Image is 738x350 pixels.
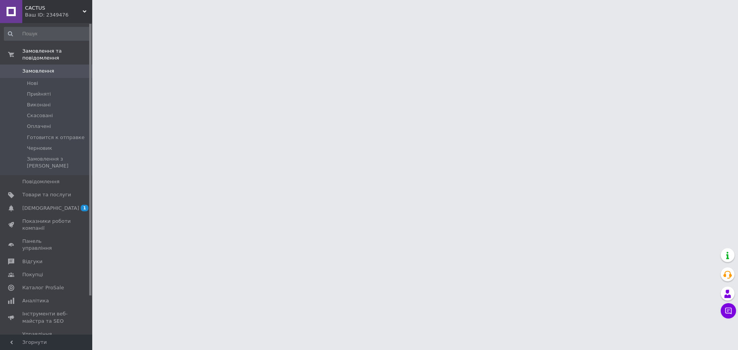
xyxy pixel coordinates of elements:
[22,297,49,304] span: Аналітика
[22,258,42,265] span: Відгуки
[22,271,43,278] span: Покупці
[22,218,71,232] span: Показники роботи компанії
[27,112,53,119] span: Скасовані
[81,205,88,211] span: 1
[27,123,51,130] span: Оплачені
[22,284,64,291] span: Каталог ProSale
[22,191,71,198] span: Товари та послуги
[721,303,736,318] button: Чат з покупцем
[22,205,79,212] span: [DEMOGRAPHIC_DATA]
[27,101,51,108] span: Виконані
[25,5,83,12] span: CACTUS
[4,27,91,41] input: Пошук
[22,178,60,185] span: Повідомлення
[22,310,71,324] span: Інструменти веб-майстра та SEO
[22,48,92,61] span: Замовлення та повідомлення
[27,145,52,152] span: Черновик
[25,12,92,18] div: Ваш ID: 2349476
[27,156,90,169] span: Замовлення з [PERSON_NAME]
[27,134,85,141] span: Готовится к отправке
[22,238,71,252] span: Панель управління
[22,331,71,345] span: Управління сайтом
[22,68,54,75] span: Замовлення
[27,91,51,98] span: Прийняті
[27,80,38,87] span: Нові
